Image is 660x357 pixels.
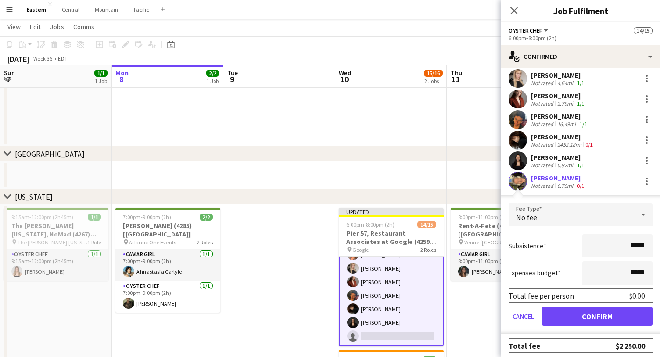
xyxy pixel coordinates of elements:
[115,69,129,77] span: Mon
[115,249,220,281] app-card-role: Caviar Girl1/17:00pm-9:00pm (2h)Ahnastasia Carlyle
[509,307,538,326] button: Cancel
[531,112,589,121] div: [PERSON_NAME]
[555,121,578,128] div: 16.49mi
[54,0,87,19] button: Central
[88,214,101,221] span: 1/1
[458,214,509,221] span: 8:00pm-11:00pm (3h)
[200,214,213,221] span: 2/2
[451,249,555,281] app-card-role: Caviar Girl1/18:00pm-11:00pm (3h)[PERSON_NAME]
[629,291,645,300] div: $0.00
[337,74,351,85] span: 10
[585,141,593,148] app-skills-label: 0/1
[501,5,660,17] h3: Job Fulfilment
[577,162,584,169] app-skills-label: 1/1
[424,70,443,77] span: 15/16
[464,239,534,246] span: Venue ([GEOGRAPHIC_DATA], [GEOGRAPHIC_DATA])
[424,78,442,85] div: 2 Jobs
[580,121,587,128] app-skills-label: 1/1
[7,22,21,31] span: View
[577,79,584,86] app-skills-label: 1/1
[531,79,555,86] div: Not rated
[531,133,595,141] div: [PERSON_NAME]
[206,70,219,77] span: 2/2
[46,21,68,33] a: Jobs
[31,55,54,62] span: Week 36
[509,341,540,350] div: Total fee
[555,100,575,107] div: 2.79mi
[26,21,44,33] a: Edit
[339,208,444,215] div: Updated
[207,78,219,85] div: 1 Job
[227,69,238,77] span: Tue
[123,214,171,221] span: 7:00pm-9:00pm (2h)
[114,74,129,85] span: 8
[4,21,24,33] a: View
[531,162,555,169] div: Not rated
[616,341,645,350] div: $2 250.00
[15,192,53,201] div: [US_STATE]
[339,69,351,77] span: Wed
[352,246,369,253] span: Google
[509,35,653,42] div: 6:00pm-8:00pm (2h)
[451,221,555,238] h3: Rent-A-Fete (4320) [[GEOGRAPHIC_DATA]]
[531,141,555,148] div: Not rated
[555,182,575,189] div: 0.75mi
[451,208,555,281] app-job-card: 8:00pm-11:00pm (3h)1/1Rent-A-Fete (4320) [[GEOGRAPHIC_DATA]] Venue ([GEOGRAPHIC_DATA], [GEOGRAPHI...
[73,22,94,31] span: Comms
[2,74,15,85] span: 7
[87,239,101,246] span: 1 Role
[509,242,546,250] label: Subsistence
[531,121,555,128] div: Not rated
[634,27,653,34] span: 14/15
[126,0,157,19] button: Pacific
[531,92,586,100] div: [PERSON_NAME]
[15,149,85,158] div: [GEOGRAPHIC_DATA]
[417,221,436,228] span: 14/15
[94,70,108,77] span: 1/1
[197,239,213,246] span: 2 Roles
[501,45,660,68] div: Confirmed
[226,74,238,85] span: 9
[115,281,220,313] app-card-role: Oyster Chef1/17:00pm-9:00pm (2h)[PERSON_NAME]
[11,214,73,221] span: 9:15am-12:00pm (2h45m)
[129,239,176,246] span: Atlantic One Events
[509,27,542,34] span: Oyster Chef
[4,249,108,281] app-card-role: Oyster Chef1/19:15am-12:00pm (2h45m)[PERSON_NAME]
[19,0,54,19] button: Eastern
[516,213,537,222] span: No fee
[95,78,107,85] div: 1 Job
[420,246,436,253] span: 2 Roles
[509,269,560,277] label: Expenses budget
[50,22,64,31] span: Jobs
[17,239,87,246] span: The [PERSON_NAME] [US_STATE], NoMad
[7,54,29,64] div: [DATE]
[339,191,444,346] app-card-role: [PERSON_NAME][PERSON_NAME][PERSON_NAME][PERSON_NAME][PERSON_NAME][PERSON_NAME][PERSON_NAME][PERSO...
[577,100,584,107] app-skills-label: 1/1
[531,182,555,189] div: Not rated
[115,208,220,313] app-job-card: 7:00pm-9:00pm (2h)2/2[PERSON_NAME] (4285) [[GEOGRAPHIC_DATA]] Atlantic One Events2 RolesCaviar Gi...
[509,27,550,34] button: Oyster Chef
[542,307,653,326] button: Confirm
[531,71,586,79] div: [PERSON_NAME]
[577,182,584,189] app-skills-label: 0/1
[555,162,575,169] div: 0.82mi
[4,69,15,77] span: Sun
[339,229,444,246] h3: Pier 57, Restaurant Associates at Google (4259 + 4313) [[GEOGRAPHIC_DATA]]
[509,291,574,300] div: Total fee per person
[30,22,41,31] span: Edit
[531,153,586,162] div: [PERSON_NAME]
[555,141,583,148] div: 2452.18mi
[449,74,462,85] span: 11
[87,0,126,19] button: Mountain
[555,79,575,86] div: 4.64mi
[4,208,108,281] app-job-card: 9:15am-12:00pm (2h45m)1/1The [PERSON_NAME] [US_STATE], NoMad (4267) [[GEOGRAPHIC_DATA]] The [PERS...
[339,208,444,346] app-job-card: Updated6:00pm-8:00pm (2h)14/15Pier 57, Restaurant Associates at Google (4259 + 4313) [[GEOGRAPHIC...
[531,174,586,182] div: [PERSON_NAME]
[70,21,98,33] a: Comms
[346,221,395,228] span: 6:00pm-8:00pm (2h)
[58,55,68,62] div: EDT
